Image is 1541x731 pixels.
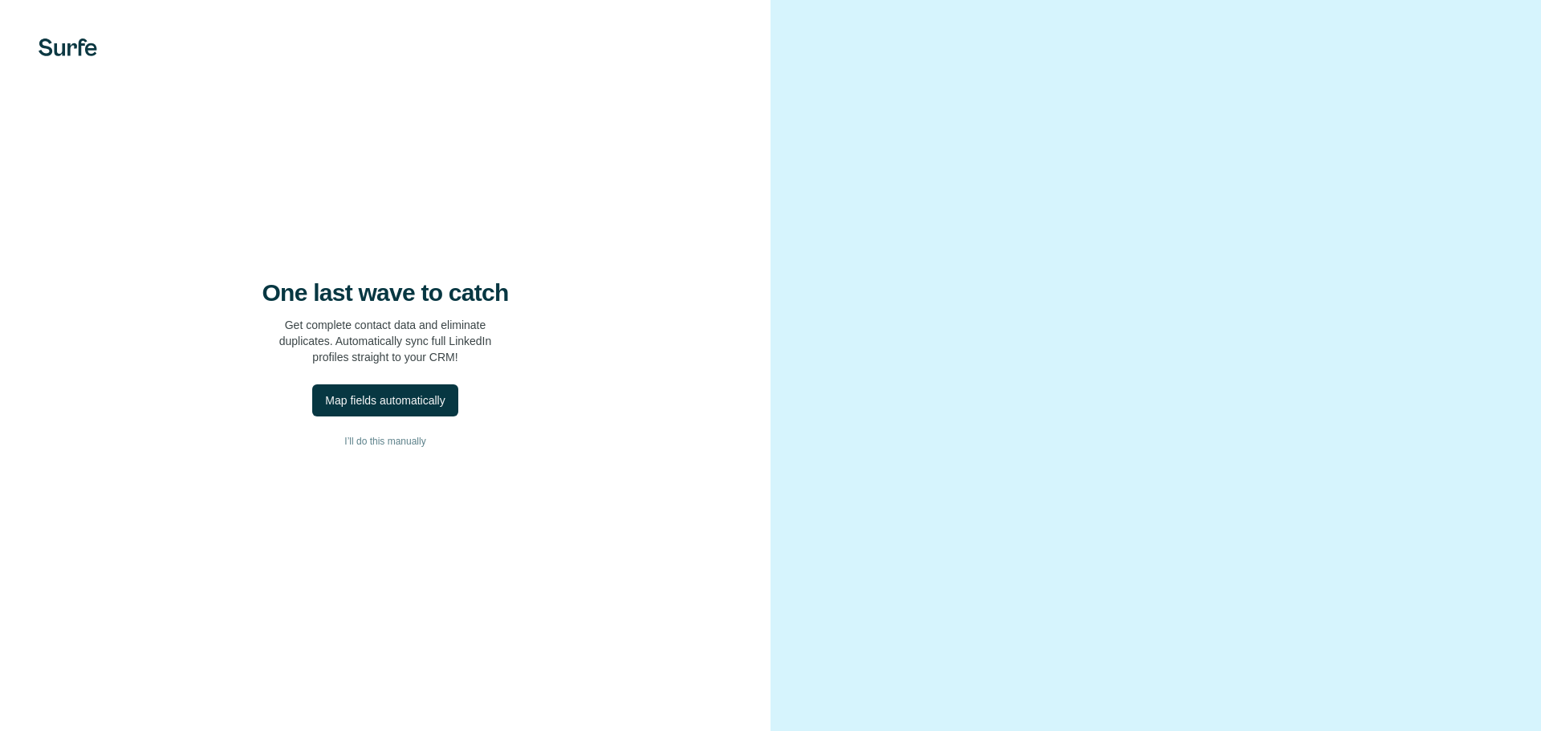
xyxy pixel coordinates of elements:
[39,39,97,56] img: Surfe's logo
[262,278,509,307] h4: One last wave to catch
[32,429,738,453] button: I’ll do this manually
[312,384,457,416] button: Map fields automatically
[325,392,445,408] div: Map fields automatically
[344,434,425,449] span: I’ll do this manually
[279,317,492,365] p: Get complete contact data and eliminate duplicates. Automatically sync full LinkedIn profiles str...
